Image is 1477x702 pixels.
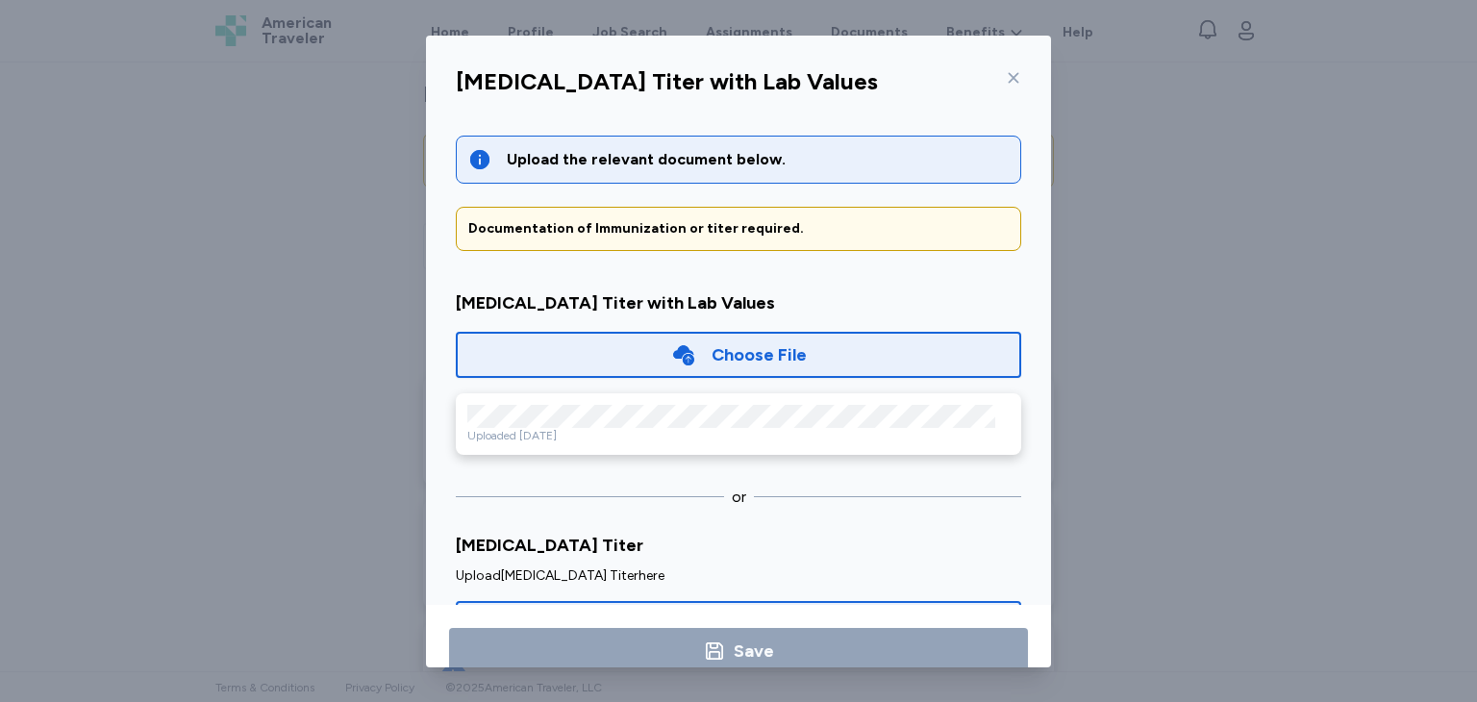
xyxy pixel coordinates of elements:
div: [MEDICAL_DATA] Titer with Lab Values [456,66,878,97]
div: Upload [MEDICAL_DATA] Titer here [456,566,1021,586]
div: or [732,486,746,509]
div: [MEDICAL_DATA] Titer [456,532,1021,559]
div: Save [734,638,774,664]
button: Save [449,628,1028,674]
div: Upload the relevant document below. [507,148,1009,171]
div: [MEDICAL_DATA] Titer with Lab Values [456,289,1021,316]
div: Uploaded [DATE] [467,428,1010,443]
div: Documentation of Immunization or titer required. [468,219,1009,238]
div: Choose File [712,341,807,368]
